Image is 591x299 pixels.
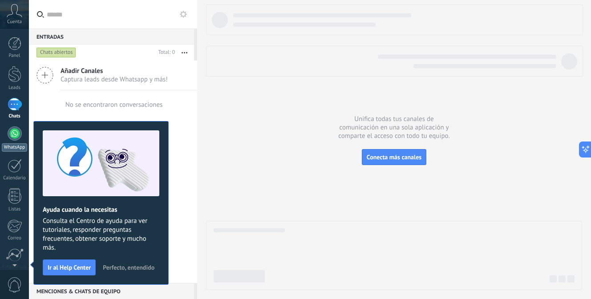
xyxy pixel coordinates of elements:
[7,19,22,25] span: Cuenta
[61,75,168,84] span: Captura leads desde Whatsapp y más!
[48,264,91,271] span: Ir al Help Center
[2,53,28,59] div: Panel
[29,28,194,44] div: Entradas
[155,48,175,57] div: Total: 0
[61,67,168,75] span: Añadir Canales
[2,85,28,91] div: Leads
[29,283,194,299] div: Menciones & Chats de equipo
[2,206,28,212] div: Listas
[2,175,28,181] div: Calendario
[43,217,159,252] span: Consulta el Centro de ayuda para ver tutoriales, responder preguntas frecuentes, obtener soporte ...
[65,101,163,109] div: No se encontraron conversaciones
[2,113,28,119] div: Chats
[367,153,421,161] span: Conecta más canales
[36,47,76,58] div: Chats abiertos
[43,259,96,275] button: Ir al Help Center
[2,235,28,241] div: Correo
[103,264,154,271] span: Perfecto, entendido
[2,143,27,152] div: WhatsApp
[43,206,159,214] h2: Ayuda cuando la necesitas
[99,261,158,274] button: Perfecto, entendido
[362,149,426,165] button: Conecta más canales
